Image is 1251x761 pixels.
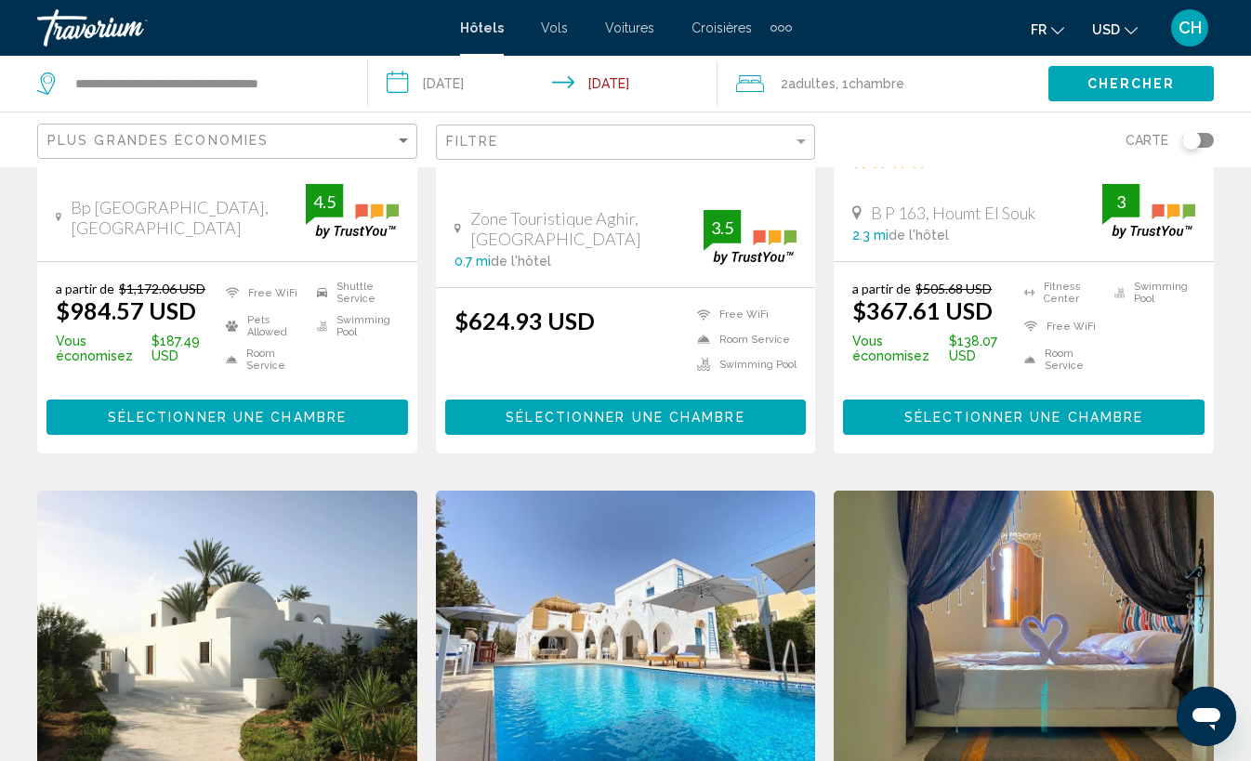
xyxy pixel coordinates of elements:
[217,314,308,338] li: Pets Allowed
[308,281,399,305] li: Shuttle Service
[688,307,797,322] li: Free WiFi
[704,210,797,265] img: trustyou-badge.svg
[1015,314,1105,338] li: Free WiFi
[849,76,904,91] span: Chambre
[843,404,1205,425] a: Sélectionner une chambre
[904,411,1143,426] span: Sélectionner une chambre
[688,357,797,373] li: Swimming Pool
[1048,66,1214,100] button: Chercher
[1102,190,1139,213] div: 3
[56,296,196,324] ins: $984.57 USD
[368,56,718,112] button: Check-in date: Sep 6, 2025 Check-out date: Sep 9, 2025
[871,203,1035,223] span: B P 163, Houmt El Souk
[843,400,1205,434] button: Sélectionner une chambre
[47,134,412,150] mat-select: Sort by
[446,134,499,149] span: Filtre
[718,56,1048,112] button: Travelers: 2 adults, 0 children
[1102,184,1195,239] img: trustyou-badge.svg
[37,9,441,46] a: Travorium
[541,20,568,35] a: Vols
[46,400,408,434] button: Sélectionner une chambre
[852,334,1014,363] p: $138.07 USD
[56,334,147,363] span: Vous économisez
[1165,8,1214,47] button: User Menu
[308,314,399,338] li: Swimming Pool
[889,228,949,243] span: de l'hôtel
[460,20,504,35] a: Hôtels
[506,411,744,426] span: Sélectionner une chambre
[108,411,347,426] span: Sélectionner une chambre
[691,20,752,35] a: Croisières
[436,124,816,162] button: Filter
[71,197,305,238] span: Bp [GEOGRAPHIC_DATA], [GEOGRAPHIC_DATA]
[1031,16,1064,43] button: Change language
[1177,687,1236,746] iframe: Bouton de lancement de la fenêtre de messagerie
[852,296,993,324] ins: $367.61 USD
[119,281,205,296] del: $1,172.06 USD
[605,20,654,35] a: Voitures
[217,281,308,305] li: Free WiFi
[454,307,595,335] ins: $624.93 USD
[836,71,904,97] span: , 1
[306,190,343,213] div: 4.5
[704,216,741,239] div: 3.5
[688,332,797,348] li: Room Service
[445,400,807,434] button: Sélectionner une chambre
[1126,127,1168,153] span: Carte
[47,133,269,148] span: Plus grandes économies
[852,228,889,243] span: 2.3 mi
[491,254,551,269] span: de l'hôtel
[1179,19,1202,37] span: CH
[852,334,944,363] span: Vous économisez
[1087,77,1176,92] span: Chercher
[915,281,992,296] del: $505.68 USD
[1092,16,1138,43] button: Change currency
[445,404,807,425] a: Sélectionner une chambre
[1168,132,1214,149] button: Toggle map
[1105,281,1195,305] li: Swimming Pool
[788,76,836,91] span: Adultes
[1015,281,1105,305] li: Fitness Center
[56,334,217,363] p: $187.49 USD
[454,254,491,269] span: 0.7 mi
[56,281,114,296] span: a partir de
[1031,22,1047,37] span: fr
[306,184,399,239] img: trustyou-badge.svg
[217,348,308,372] li: Room Service
[46,404,408,425] a: Sélectionner une chambre
[470,208,705,249] span: Zone Touristique Aghir, [GEOGRAPHIC_DATA]
[770,13,792,43] button: Extra navigation items
[852,281,911,296] span: a partir de
[781,71,836,97] span: 2
[1015,348,1105,372] li: Room Service
[1092,22,1120,37] span: USD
